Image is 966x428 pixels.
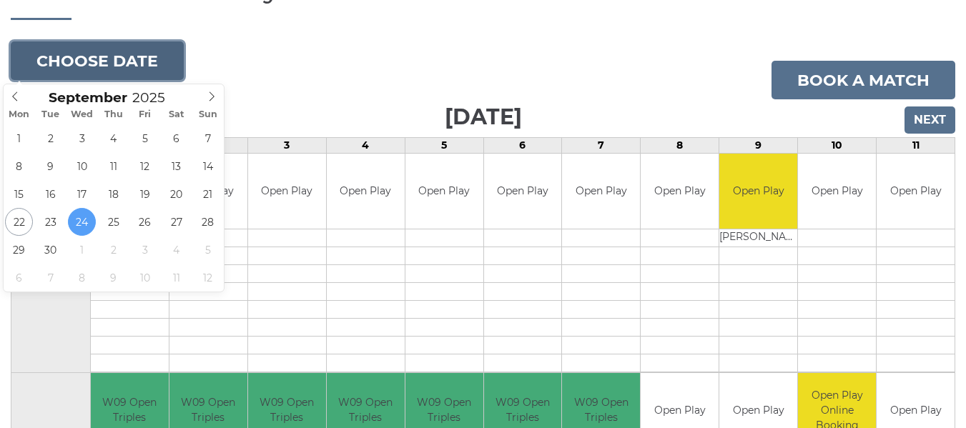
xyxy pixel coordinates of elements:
span: September 5, 2025 [131,124,159,152]
span: Wed [66,110,98,119]
span: October 2, 2025 [99,236,127,264]
span: Scroll to increment [49,91,127,105]
td: Open Play [719,154,797,229]
span: September 11, 2025 [99,152,127,180]
td: Open Play [562,154,640,229]
span: October 9, 2025 [99,264,127,292]
span: September 7, 2025 [194,124,222,152]
span: September 23, 2025 [36,208,64,236]
a: Book a match [772,61,955,99]
span: October 6, 2025 [5,264,33,292]
td: Open Play [798,154,876,229]
span: September 28, 2025 [194,208,222,236]
span: September 18, 2025 [99,180,127,208]
td: Open Play [405,154,483,229]
td: Open Play [484,154,562,229]
span: September 17, 2025 [68,180,96,208]
span: September 1, 2025 [5,124,33,152]
input: Scroll to increment [127,89,183,106]
span: Mon [4,110,35,119]
span: September 15, 2025 [5,180,33,208]
span: October 7, 2025 [36,264,64,292]
td: 3 [247,138,326,154]
td: Open Play [327,154,405,229]
span: September 10, 2025 [68,152,96,180]
span: September 30, 2025 [36,236,64,264]
span: Sun [192,110,224,119]
span: September 26, 2025 [131,208,159,236]
span: September 9, 2025 [36,152,64,180]
span: September 24, 2025 [68,208,96,236]
span: September 21, 2025 [194,180,222,208]
span: Sat [161,110,192,119]
span: September 6, 2025 [162,124,190,152]
span: September 4, 2025 [99,124,127,152]
td: 10 [798,138,877,154]
span: September 2, 2025 [36,124,64,152]
td: Open Play [248,154,326,229]
span: October 12, 2025 [194,264,222,292]
td: 4 [326,138,405,154]
td: 8 [641,138,719,154]
td: Open Play [877,154,955,229]
span: September 14, 2025 [194,152,222,180]
span: October 3, 2025 [131,236,159,264]
span: September 25, 2025 [99,208,127,236]
span: October 1, 2025 [68,236,96,264]
td: [PERSON_NAME] [719,229,797,247]
span: October 5, 2025 [194,236,222,264]
td: 5 [405,138,483,154]
span: October 10, 2025 [131,264,159,292]
span: Fri [129,110,161,119]
span: September 19, 2025 [131,180,159,208]
td: 7 [562,138,641,154]
span: September 12, 2025 [131,152,159,180]
span: September 13, 2025 [162,152,190,180]
input: Next [905,106,955,134]
span: September 20, 2025 [162,180,190,208]
span: Thu [98,110,129,119]
td: 11 [877,138,955,154]
span: Tue [35,110,66,119]
span: September 22, 2025 [5,208,33,236]
span: September 29, 2025 [5,236,33,264]
span: September 3, 2025 [68,124,96,152]
td: Open Play [641,154,719,229]
td: 6 [483,138,562,154]
span: September 27, 2025 [162,208,190,236]
span: October 11, 2025 [162,264,190,292]
span: September 8, 2025 [5,152,33,180]
span: September 16, 2025 [36,180,64,208]
span: October 8, 2025 [68,264,96,292]
button: Choose date [11,41,184,80]
td: 9 [719,138,798,154]
span: October 4, 2025 [162,236,190,264]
